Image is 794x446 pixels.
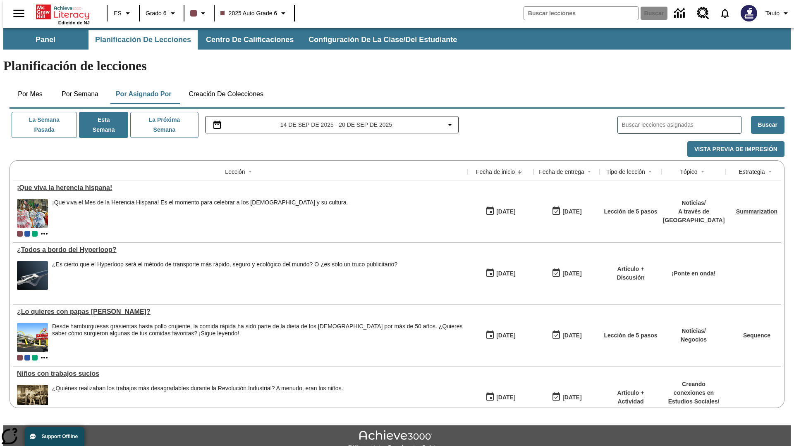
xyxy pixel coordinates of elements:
button: La próxima semana [130,112,198,138]
span: 2025 Auto Grade 4 [32,355,38,361]
span: 14 de sep de 2025 - 20 de sep de 2025 [280,121,392,129]
div: Clase actual [17,231,23,237]
a: Centro de información [669,2,692,25]
span: Tauto [765,9,780,18]
img: foto en blanco y negro de dos niños parados sobre una pieza de maquinaria pesada [17,385,48,414]
button: Esta semana [79,112,128,138]
button: Sort [645,167,655,177]
button: Grado: Grado 6, Elige un grado [142,6,181,21]
div: Niños con trabajos sucios [17,370,463,377]
button: Por mes [10,84,51,104]
button: 11/30/25: Último día en que podrá accederse la lección [549,389,584,405]
button: Sort [765,167,775,177]
button: La semana pasada [12,112,77,138]
div: [DATE] [562,330,581,341]
p: Noticias / [663,199,725,207]
button: Sort [245,167,255,177]
div: ¡Que viva el Mes de la Herencia Hispana! Es el momento para celebrar a los hispanoamericanos y su... [52,199,348,228]
a: ¿Lo quieres con papas fritas?, Lecciones [17,308,463,316]
img: Uno de los primeros locales de McDonald's, con el icónico letrero rojo y los arcos amarillos. [17,323,48,352]
span: 2025 Auto Grade 4 [32,231,38,237]
button: 06/30/26: Último día en que podrá accederse la lección [549,266,584,281]
p: Lección de 5 pasos [604,331,657,340]
button: Panel [4,30,87,50]
p: Artículo + Actividad [604,389,658,406]
button: 07/20/26: Último día en que podrá accederse la lección [549,327,584,343]
div: [DATE] [562,392,581,403]
div: Portada [36,3,90,25]
button: Abrir el menú lateral [7,1,31,26]
button: Por asignado por [109,84,178,104]
button: 07/21/25: Primer día en que estuvo disponible la lección [483,266,518,281]
div: Clase actual [17,355,23,361]
span: 2025 Auto Grade 6 [220,9,277,18]
div: Fecha de inicio [476,168,515,176]
div: OL 2025 Auto Grade 7 [24,355,30,361]
button: Seleccione el intervalo de fechas opción del menú [209,120,455,130]
div: OL 2025 Auto Grade 7 [24,231,30,237]
p: Noticias / [681,327,707,335]
button: Configuración de la clase/del estudiante [302,30,464,50]
button: Por semana [55,84,105,104]
p: Negocios [681,335,707,344]
button: Buscar [751,116,784,134]
button: Sort [515,167,525,177]
button: Mostrar más clases [39,353,49,363]
p: ¡Ponte en onda! [672,269,716,278]
div: ¿Lo quieres con papas fritas? [17,308,463,316]
p: Lección de 5 pasos [604,207,657,216]
a: Centro de recursos, Se abrirá en una pestaña nueva. [692,2,714,24]
button: 07/11/25: Primer día en que estuvo disponible la lección [483,389,518,405]
span: Grado 6 [146,9,167,18]
svg: Collapse Date Range Filter [445,120,455,130]
span: Support Offline [42,434,78,439]
a: Sequence [743,332,770,339]
a: Portada [36,4,90,20]
img: Avatar [741,5,757,21]
button: Support Offline [25,427,84,446]
button: 09/15/25: Primer día en que estuvo disponible la lección [483,204,518,219]
div: ¿Todos a bordo del Hyperloop? [17,246,463,254]
p: Creando conexiones en Estudios Sociales / [666,380,722,406]
button: Sort [584,167,594,177]
button: 07/14/25: Primer día en que estuvo disponible la lección [483,327,518,343]
div: Desde hamburguesas grasientas hasta pollo crujiente, la comida rápida ha sido parte de la dieta d... [52,323,463,352]
div: [DATE] [562,206,581,217]
img: dos filas de mujeres hispanas en un desfile que celebra la cultura hispana. Las mujeres lucen col... [17,199,48,228]
div: [DATE] [496,268,515,279]
div: [DATE] [496,330,515,341]
p: A través de [GEOGRAPHIC_DATA] [663,207,725,225]
div: [DATE] [562,268,581,279]
button: El color de la clase es café oscuro. Cambiar el color de la clase. [187,6,211,21]
button: Planificación de lecciones [88,30,198,50]
input: Buscar campo [524,7,638,20]
button: Clase: 2025 Auto Grade 6, Selecciona una clase [217,6,292,21]
img: Representación artística del vehículo Hyperloop TT entrando en un túnel [17,261,48,290]
button: Escoja un nuevo avatar [736,2,762,24]
div: Subbarra de navegación [3,28,791,50]
div: Fecha de entrega [539,168,584,176]
div: Subbarra de navegación [3,30,464,50]
button: Sort [698,167,708,177]
span: ¿Quiénes realizaban los trabajos más desagradables durante la Revolución Industrial? A menudo, er... [52,385,343,414]
button: Mostrar más clases [39,229,49,239]
div: ¡Que viva el Mes de la Herencia Hispana! Es el momento para celebrar a los [DEMOGRAPHIC_DATA] y s... [52,199,348,206]
div: ¿Quiénes realizaban los trabajos más desagradables durante la Revolución Industrial? A menudo, er... [52,385,343,392]
button: Lenguaje: ES, Selecciona un idioma [110,6,136,21]
div: [DATE] [496,206,515,217]
p: Artículo + Discusión [604,265,658,282]
a: Niños con trabajos sucios, Lecciones [17,370,463,377]
a: ¿Todos a bordo del Hyperloop?, Lecciones [17,246,463,254]
input: Buscar lecciones asignadas [622,119,741,131]
button: Creación de colecciones [182,84,270,104]
span: Edición de NJ [58,20,90,25]
div: Desde hamburguesas grasientas hasta pollo crujiente, la comida rápida ha sido parte de la dieta d... [52,323,463,337]
button: Vista previa de impresión [687,141,784,157]
div: ¿Es cierto que el Hyperloop será el método de transporte más rápido, seguro y ecológico del mundo... [52,261,397,290]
